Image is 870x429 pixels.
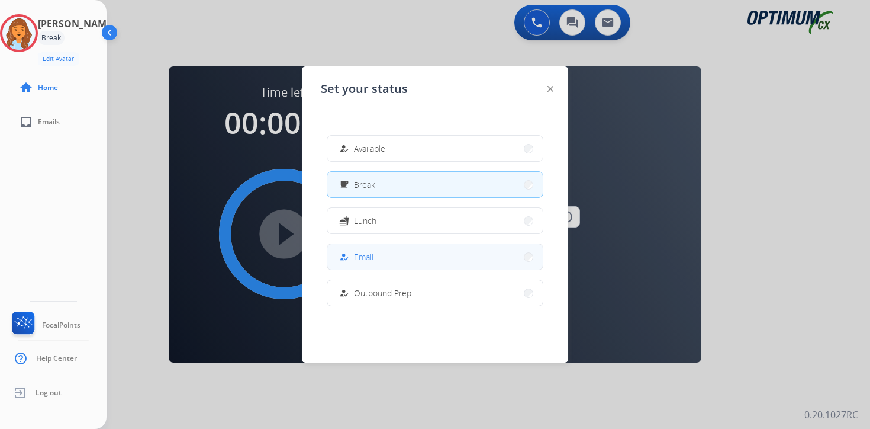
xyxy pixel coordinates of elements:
mat-icon: how_to_reg [339,252,349,262]
span: FocalPoints [42,321,80,330]
span: Home [38,83,58,92]
span: Emails [38,117,60,127]
span: Break [354,178,375,191]
img: close-button [547,86,553,92]
span: Help Center [36,354,77,363]
div: Break [38,31,65,45]
img: avatar [2,17,36,50]
p: 0.20.1027RC [804,408,858,422]
h3: [PERSON_NAME] [38,17,115,31]
span: Available [354,142,385,155]
span: Log out [36,388,62,398]
span: Email [354,251,373,263]
mat-icon: inbox [19,115,33,129]
mat-icon: free_breakfast [339,180,349,190]
button: Outbound Prep [327,280,543,306]
a: FocalPoints [9,312,80,339]
button: Edit Avatar [38,52,79,66]
mat-icon: how_to_reg [339,288,349,298]
span: Set your status [321,81,408,97]
mat-icon: home [19,81,33,95]
span: Lunch [354,214,376,227]
button: Lunch [327,208,543,233]
span: Outbound Prep [354,287,411,299]
mat-icon: how_to_reg [339,143,349,153]
button: Available [327,136,543,161]
button: Email [327,244,543,270]
mat-icon: fastfood [339,216,349,226]
button: Break [327,172,543,197]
